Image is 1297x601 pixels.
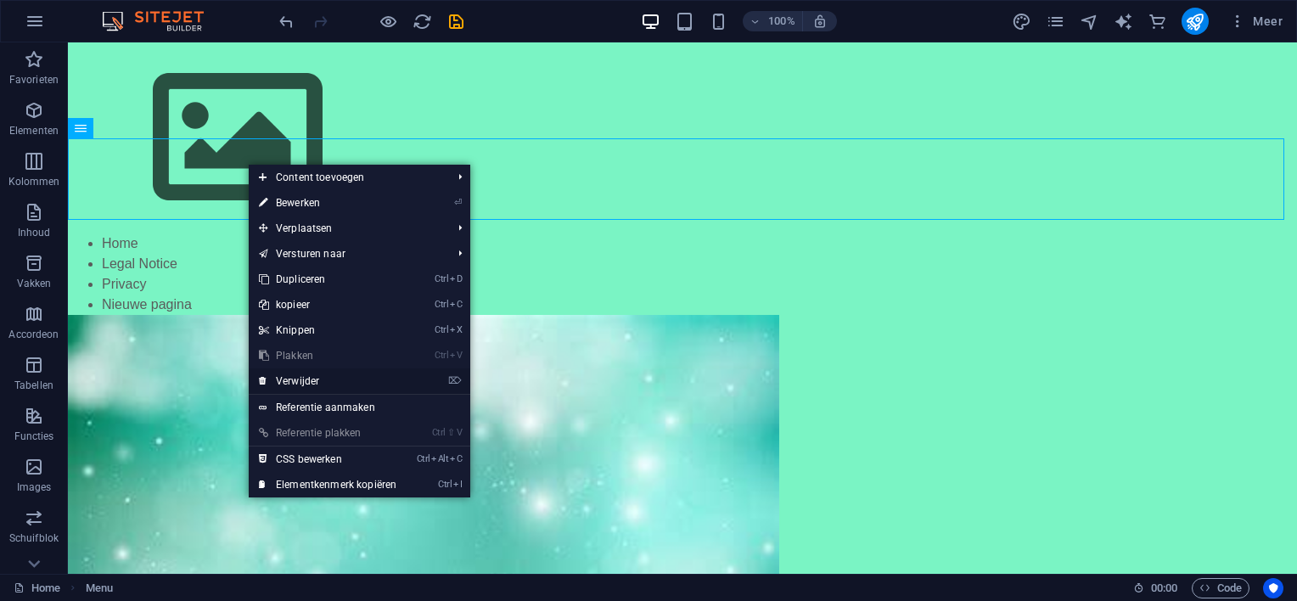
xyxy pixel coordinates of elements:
[98,11,225,31] img: Editor Logo
[435,273,448,284] i: Ctrl
[450,453,462,464] i: C
[447,427,455,438] i: ⇧
[1199,578,1242,598] span: Code
[249,267,407,292] a: CtrlDDupliceren
[1012,11,1032,31] button: design
[86,578,113,598] nav: breadcrumb
[1114,12,1133,31] i: AI Writer
[17,480,52,494] p: Images
[743,11,803,31] button: 100%
[1163,581,1165,594] span: :
[249,292,407,317] a: CtrlCkopieer
[249,317,407,343] a: CtrlXKnippen
[450,299,462,310] i: C
[9,73,59,87] p: Favorieten
[277,12,296,31] i: Ongedaan maken: Element toevoegen (Ctrl+Z)
[450,350,462,361] i: V
[17,277,52,290] p: Vakken
[1080,11,1100,31] button: navigator
[1192,578,1249,598] button: Code
[768,11,795,31] h6: 100%
[435,299,448,310] i: Ctrl
[249,395,470,420] a: Referentie aanmaken
[1263,578,1283,598] button: Usercentrics
[249,216,445,241] span: Verplaatsen
[1229,13,1283,30] span: Meer
[276,11,296,31] button: undo
[8,175,60,188] p: Kolommen
[1148,11,1168,31] button: commerce
[435,350,448,361] i: Ctrl
[417,453,430,464] i: Ctrl
[446,11,466,31] button: save
[1046,11,1066,31] button: pages
[9,124,59,138] p: Elementen
[14,578,60,598] a: Klik om selectie op te heffen, dubbelklik om Pagina's te open
[1222,8,1289,35] button: Meer
[249,447,407,472] a: CtrlAltCCSS bewerken
[413,12,432,31] i: Pagina opnieuw laden
[450,324,462,335] i: X
[1148,12,1167,31] i: Commerce
[249,472,407,497] a: CtrlIElementkenmerk kopiëren
[1114,11,1134,31] button: text_generator
[438,479,452,490] i: Ctrl
[457,427,462,438] i: V
[1046,12,1065,31] i: Pagina's (Ctrl+Alt+S)
[18,226,51,239] p: Inhoud
[249,343,407,368] a: CtrlVPlakken
[249,420,407,446] a: Ctrl⇧VReferentie plakken
[448,375,462,386] i: ⌦
[446,12,466,31] i: Opslaan (Ctrl+S)
[1080,12,1099,31] i: Navigator
[249,368,407,394] a: ⌦Verwijder
[1151,578,1177,598] span: 00 00
[432,427,446,438] i: Ctrl
[454,197,462,208] i: ⏎
[453,479,462,490] i: I
[1185,12,1204,31] i: Publiceren
[86,578,113,598] span: Klik om te selecteren, dubbelklik om te bewerken
[14,379,53,392] p: Tabellen
[1012,12,1031,31] i: Design (Ctrl+Alt+Y)
[435,324,448,335] i: Ctrl
[249,165,445,190] span: Content toevoegen
[1133,578,1178,598] h6: Sessietijd
[9,531,59,545] p: Schuifblok
[249,190,407,216] a: ⏎Bewerken
[812,14,828,29] i: Stel bij het wijzigen van de grootte van de weergegeven website automatisch het juist zoomniveau ...
[431,453,448,464] i: Alt
[378,11,398,31] button: Klik hier om de voorbeeldmodus te verlaten en verder te gaan met bewerken
[1182,8,1209,35] button: publish
[8,328,59,341] p: Accordeon
[450,273,462,284] i: D
[412,11,432,31] button: reload
[14,430,54,443] p: Functies
[249,241,445,267] a: Versturen naar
